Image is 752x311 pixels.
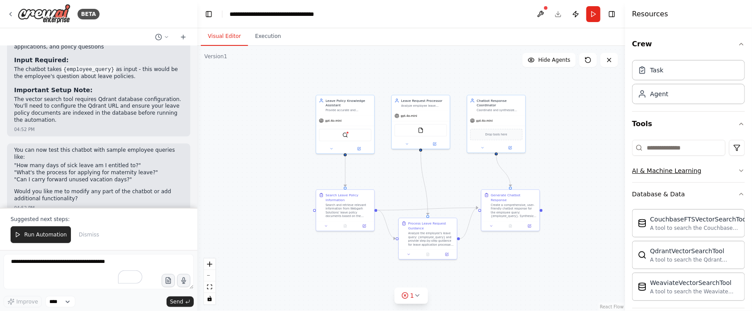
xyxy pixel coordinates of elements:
button: Crew [632,32,745,56]
button: Dismiss [74,226,104,243]
button: Open in side panel [522,223,538,229]
img: WeaviateVectorSearchTool [638,282,647,291]
button: Improve [4,296,42,307]
div: Search and retrieve relevant information from Webgarh Solutions' leave policy documents based on ... [326,203,371,218]
div: Search Leave Policy Information [326,193,371,202]
button: fit view [204,281,215,293]
p: The chatbot takes as input - this would be the employee's question about leave policies. [14,66,183,80]
img: QdrantVectorSearchTool [638,251,647,259]
div: Agent [650,90,668,98]
div: Search Leave Policy InformationSearch and retrieve relevant information from Webgarh Solutions' l... [316,189,375,231]
button: Switch to previous chat [152,32,173,42]
button: Run Automation [11,226,71,243]
div: A tool to search the Couchbase database for relevant information on internal documents. [650,225,748,232]
g: Edge from ed659089-1237-4819-8e30-1051ef7cc22d to b8751634-eb85-4484-af2a-574537bca263 [378,208,396,241]
button: Hide right sidebar [606,8,618,20]
textarea: To enrich screen reader interactions, please activate Accessibility in Grammarly extension settings [4,254,194,289]
div: Crew [632,56,745,111]
div: Coordinate and synthesize information from different sources to provide comprehensive, user-frien... [477,109,522,112]
g: Edge from c5d2b543-4f9a-4a59-8a06-4abbd7a44bc6 to ed659089-1237-4819-8e30-1051ef7cc22d [343,156,348,187]
div: AI & Machine Learning [632,166,701,175]
button: Execution [248,27,288,46]
div: 04:52 PM [14,126,35,133]
strong: Important Setup Note: [14,86,93,94]
span: gpt-4o-mini [476,119,493,123]
button: Tools [632,112,745,136]
div: QdrantVectorSearchTool [650,247,739,255]
g: Edge from b8751634-eb85-4484-af2a-574537bca263 to dfb49945-4552-4fac-9b33-c9da157daf57 [460,206,478,241]
div: React Flow controls [204,259,215,304]
span: Dismiss [79,231,99,238]
li: "How many days of sick leave am I entitled to?" [14,162,183,169]
div: Chatbot Response CoordinatorCoordinate and synthesize information from different sources to provi... [467,95,526,153]
div: Process Leave Request GuidanceAnalyze the employee's leave query: {employee_query} and provide st... [398,218,457,260]
h4: Resources [632,9,668,19]
button: zoom out [204,270,215,281]
g: Edge from 84ee8524-cb70-4798-9b53-f14d0aaa72e8 to b8751634-eb85-4484-af2a-574537bca263 [419,151,430,215]
nav: breadcrumb [230,10,329,19]
button: Database & Data [632,183,745,206]
span: gpt-4o-mini [401,114,417,118]
div: 04:52 PM [14,205,35,211]
p: You can now test this chatbot with sample employee queries like: [14,147,183,161]
p: The vector search tool requires Qdrant database configuration. You'll need to configure the Qdran... [14,96,183,124]
button: Start a new chat [176,32,190,42]
button: Hide left sidebar [203,8,215,20]
div: Version 1 [204,53,227,60]
div: Leave Request Processor [401,98,447,103]
span: 1 [410,291,414,300]
button: Open in side panel [346,146,373,152]
img: Logo [18,4,70,24]
button: Send [167,296,194,307]
button: Visual Editor [201,27,248,46]
code: {employee_query} [62,66,116,74]
div: A tool to search the Qdrant database for relevant information on internal documents. [650,256,739,263]
div: BETA [78,9,100,19]
strong: Input Required: [14,56,69,64]
button: AI & Machine Learning [632,159,745,182]
button: Open in side panel [497,145,524,151]
button: zoom in [204,259,215,270]
g: Edge from dece6439-1e84-4fac-a6df-7bb86c821d32 to dfb49945-4552-4fac-9b33-c9da157daf57 [494,155,513,187]
div: A tool to search the Weaviate database for relevant information on internal documents. [650,288,739,295]
div: Database & Data [632,206,745,308]
div: Chatbot Response Coordinator [477,98,522,108]
img: FileReadTool [418,127,424,133]
img: QdrantVectorSearchTool [342,132,348,138]
div: Process Leave Request Guidance [408,221,454,230]
div: Generate Chatbot Response [491,193,537,202]
button: No output available [418,251,438,257]
div: WeaviateVectorSearchTool [650,278,739,287]
button: Open in side panel [356,223,373,229]
g: Edge from ed659089-1237-4819-8e30-1051ef7cc22d to dfb49945-4552-4fac-9b33-c9da157daf57 [378,206,478,213]
div: Database & Data [632,190,685,199]
button: toggle interactivity [204,293,215,304]
div: Leave Request ProcessorAnalyze employee leave requests and queries to provide step-by-step guidan... [391,95,450,149]
li: "What's the process for applying for maternity leave?" [14,169,183,176]
button: No output available [335,223,355,229]
button: Upload files [162,274,175,287]
button: Hide Agents [522,53,576,67]
div: Analyze employee leave requests and queries to provide step-by-step guidance for leave applicatio... [401,104,447,108]
div: Leave Policy Knowledge Assistant [326,98,371,108]
span: Run Automation [24,231,67,238]
div: CouchbaseFTSVectorSearchTool [650,215,748,224]
button: Open in side panel [421,141,448,147]
li: "Can I carry forward unused vacation days?" [14,176,183,184]
button: 1 [394,288,428,304]
span: Drop tools here [485,132,508,137]
button: Click to speak your automation idea [177,274,190,287]
button: Open in side panel [439,251,455,257]
p: Suggested next steps: [11,216,187,223]
span: Improve [16,298,38,305]
div: Leave Policy Knowledge AssistantProvide accurate and comprehensive information about Webgarh Solu... [316,95,375,154]
span: Hide Agents [538,56,570,64]
img: CouchbaseFTSVectorSearchTool [638,219,647,228]
div: Create a comprehensive, user-friendly chatbot response for the employee query: {employee_query}. ... [491,203,537,218]
span: Send [170,298,183,305]
div: Analyze the employee's leave query: {employee_query} and provide step-by-step guidance for leave ... [408,232,454,247]
button: No output available [500,223,520,229]
div: Provide accurate and comprehensive information about Webgarh Solutions leave policies to employee... [326,109,371,112]
a: React Flow attribution [600,304,624,309]
div: Task [650,66,663,75]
